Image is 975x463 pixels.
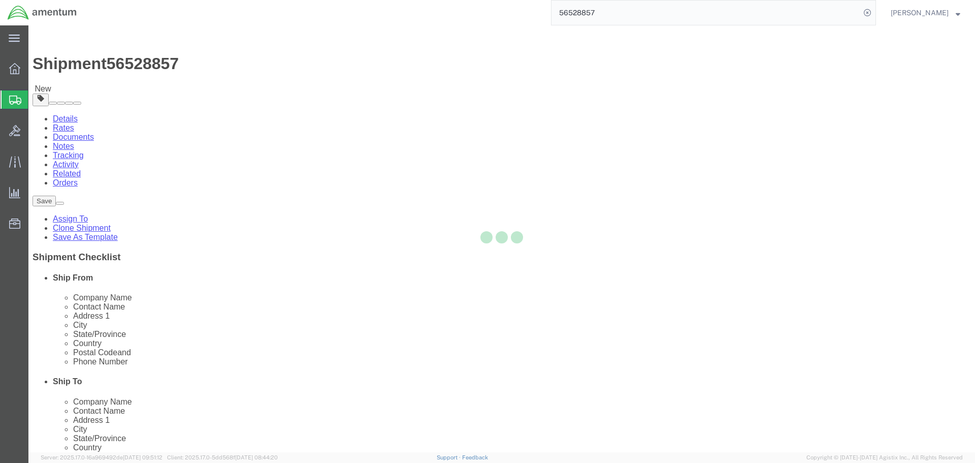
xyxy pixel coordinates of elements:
[806,453,963,462] span: Copyright © [DATE]-[DATE] Agistix Inc., All Rights Reserved
[167,454,278,460] span: Client: 2025.17.0-5dd568f
[123,454,162,460] span: [DATE] 09:51:12
[890,7,961,19] button: [PERSON_NAME]
[462,454,488,460] a: Feedback
[437,454,462,460] a: Support
[7,5,77,20] img: logo
[891,7,949,18] span: Steven Alcott
[41,454,162,460] span: Server: 2025.17.0-16a969492de
[235,454,278,460] span: [DATE] 08:44:20
[551,1,860,25] input: Search for shipment number, reference number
